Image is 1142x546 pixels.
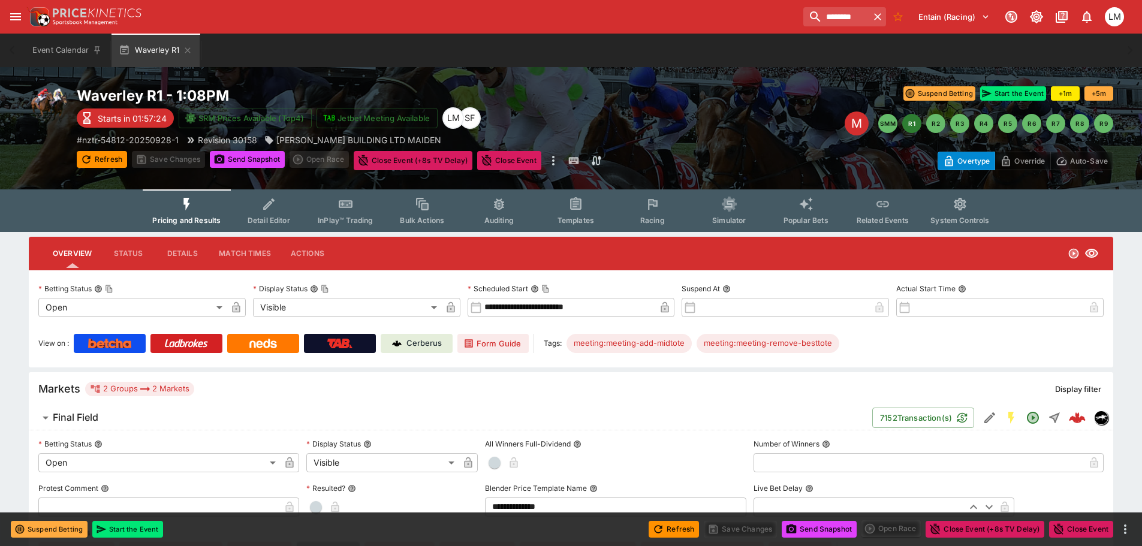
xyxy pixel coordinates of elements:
[468,283,528,294] p: Scheduled Start
[400,216,444,225] span: Bulk Actions
[1065,406,1089,430] a: 1afbce68-4736-4217-92a1-c57d7d464aa5
[38,334,69,353] label: View on :
[640,216,665,225] span: Racing
[1069,409,1086,426] div: 1afbce68-4736-4217-92a1-c57d7d464aa5
[857,216,909,225] span: Related Events
[306,483,345,493] p: Resulted?
[896,283,956,294] p: Actual Start Time
[143,189,999,232] div: Event type filters
[363,440,372,448] button: Display Status
[567,337,692,349] span: meeting:meeting-add-midtote
[290,151,349,168] div: split button
[1050,152,1113,170] button: Auto-Save
[348,484,356,493] button: Resulted?
[1070,114,1089,133] button: R8
[327,339,352,348] img: TabNZ
[1105,7,1124,26] div: Luigi Mollo
[930,216,989,225] span: System Controls
[264,134,441,146] div: MATT NEIL BUILDING LTD MAIDEN
[754,439,819,449] p: Number of Winners
[484,216,514,225] span: Auditing
[938,152,995,170] button: Overtype
[253,298,441,317] div: Visible
[682,283,720,294] p: Suspend At
[872,408,974,428] button: 7152Transaction(s)
[1095,411,1108,424] img: nztr
[485,483,587,493] p: Blender Price Template Name
[573,440,581,448] button: All Winners Full-Dividend
[1094,411,1108,425] div: nztr
[782,521,857,538] button: Send Snapshot
[995,152,1050,170] button: Override
[112,34,200,67] button: Waverley R1
[321,285,329,293] button: Copy To Clipboard
[1022,407,1044,429] button: Open
[845,111,869,135] div: Edit Meeting
[38,283,92,294] p: Betting Status
[38,439,92,449] p: Betting Status
[1001,407,1022,429] button: SGM Enabled
[1026,6,1047,28] button: Toggle light/dark mode
[1049,521,1113,538] button: Close Event
[155,239,209,268] button: Details
[974,114,993,133] button: R4
[310,285,318,293] button: Display StatusCopy To Clipboard
[90,382,189,396] div: 2 Groups 2 Markets
[53,8,141,17] img: PriceKinetics
[1084,246,1099,261] svg: Visible
[697,334,839,353] div: Betting Target: cerberus
[88,339,131,348] img: Betcha
[878,114,897,133] button: SMM
[1022,114,1041,133] button: R6
[318,216,373,225] span: InPlay™ Trading
[253,283,308,294] p: Display Status
[5,6,26,28] button: open drawer
[784,216,828,225] span: Popular Bets
[38,483,98,493] p: Protest Comment
[541,285,550,293] button: Copy To Clipboard
[1076,6,1098,28] button: Notifications
[94,440,103,448] button: Betting Status
[1048,379,1108,399] button: Display filter
[101,239,155,268] button: Status
[1051,6,1072,28] button: Documentation
[29,86,67,125] img: horse_racing.png
[1051,86,1080,101] button: +1m
[94,285,103,293] button: Betting StatusCopy To Clipboard
[1118,522,1132,536] button: more
[546,151,561,170] button: more
[152,216,221,225] span: Pricing and Results
[957,155,990,167] p: Overtype
[979,407,1001,429] button: Edit Detail
[861,520,921,537] div: split button
[306,439,361,449] p: Display Status
[164,339,208,348] img: Ladbrokes
[1101,4,1128,30] button: Luigi Mollo
[803,7,869,26] input: search
[381,334,453,353] a: Cerberus
[1084,86,1113,101] button: +5m
[53,20,117,25] img: Sportsbook Management
[911,7,997,26] button: Select Tenant
[980,86,1046,101] button: Start the Event
[276,134,441,146] p: [PERSON_NAME] BUILDING LTD MAIDEN
[998,114,1017,133] button: R5
[105,285,113,293] button: Copy To Clipboard
[1068,248,1080,260] svg: Open
[248,216,290,225] span: Detail Editor
[38,298,227,317] div: Open
[712,216,746,225] span: Simulator
[754,483,803,493] p: Live Bet Delay
[1094,114,1113,133] button: R9
[1046,114,1065,133] button: R7
[902,114,921,133] button: R1
[179,108,312,128] button: SRM Prices Available (Top4)
[878,114,1113,133] nav: pagination navigation
[249,339,276,348] img: Neds
[77,86,595,105] h2: Copy To Clipboard
[558,216,594,225] span: Templates
[198,134,257,146] p: Revision 30158
[210,151,285,168] button: Send Snapshot
[926,521,1044,538] button: Close Event (+8s TV Delay)
[722,285,731,293] button: Suspend At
